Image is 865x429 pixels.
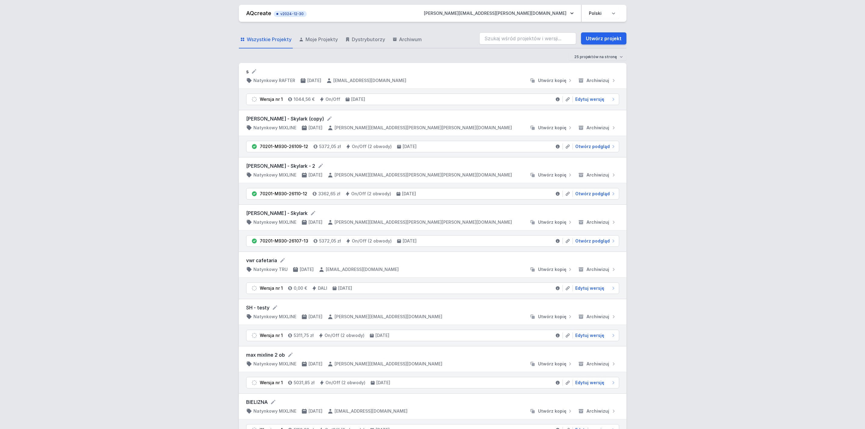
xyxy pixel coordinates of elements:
[272,305,278,311] button: Edytuj nazwę projektu
[585,8,619,19] select: Wybierz język
[253,172,296,178] h4: Natynkowy MIXLINE
[352,144,392,150] h4: On/Off (2 obwody)
[318,191,340,197] h4: 3362,65 zł
[298,31,339,48] a: Moje Projekty
[573,380,616,386] a: Edytuj wersję
[260,238,308,244] div: 70201-M930-26107-13
[527,314,576,320] button: Utwórz kopię
[333,78,406,84] h4: [EMAIL_ADDRESS][DOMAIN_NAME]
[573,285,616,291] a: Edytuj wersję
[376,380,390,386] h4: [DATE]
[573,191,616,197] a: Otwórz podgląd
[253,314,296,320] h4: Natynkowy MIXLINE
[538,219,566,225] span: Utwórz kopię
[335,172,512,178] h4: [PERSON_NAME][EMAIL_ADDRESS][PERSON_NAME][PERSON_NAME][DOMAIN_NAME]
[246,162,619,170] form: [PERSON_NAME] - Skylark - 2
[325,96,340,102] h4: On/Off
[586,125,609,131] span: Archiwizuj
[246,351,619,358] form: max mixline 2 ob
[309,314,322,320] h4: [DATE]
[253,361,296,367] h4: Natynkowy MIXLINE
[319,238,341,244] h4: 5372,05 zł
[527,266,576,272] button: Utwórz kopię
[575,332,604,338] span: Edytuj wersję
[253,408,296,414] h4: Natynkowy MIXLINE
[325,380,365,386] h4: On/Off (2 obwody)
[352,238,392,244] h4: On/Off (2 obwody)
[586,78,609,84] span: Archiwizuj
[260,96,283,102] div: Wersja nr 1
[573,238,616,244] a: Otwórz podgląd
[335,361,442,367] h4: [PERSON_NAME][EMAIL_ADDRESS][DOMAIN_NAME]
[305,36,338,43] span: Moje Projekty
[253,78,295,84] h4: Natynkowy RAFTER
[318,285,327,291] h4: DALI
[309,172,322,178] h4: [DATE]
[251,96,257,102] img: draft.svg
[375,332,389,338] h4: [DATE]
[527,219,576,225] button: Utwórz kopię
[246,398,619,406] form: BIELIZNA
[581,32,626,45] a: Utwórz projekt
[325,332,365,338] h4: On/Off (2 obwody)
[403,238,417,244] h4: [DATE]
[576,125,619,131] button: Archiwizuj
[576,172,619,178] button: Archiwizuj
[247,36,292,43] span: Wszystkie Projekty
[538,314,566,320] span: Utwórz kopię
[575,238,610,244] span: Otwórz podgląd
[586,314,609,320] span: Archiwizuj
[294,285,307,291] h4: 0,00 €
[277,12,304,16] span: v2024-12-30
[319,144,341,150] h4: 5372,05 zł
[586,219,609,225] span: Archiwizuj
[300,266,314,272] h4: [DATE]
[326,116,332,122] button: Edytuj nazwę projektu
[527,125,576,131] button: Utwórz kopię
[403,144,417,150] h4: [DATE]
[239,31,293,48] a: Wszystkie Projekty
[307,78,321,84] h4: [DATE]
[246,257,619,264] form: vwr cafetaria
[527,78,576,84] button: Utwórz kopię
[246,10,271,16] a: AQcreate
[576,219,619,225] button: Archiwizuj
[586,408,609,414] span: Archiwizuj
[573,96,616,102] a: Edytuj wersję
[576,266,619,272] button: Archiwizuj
[576,408,619,414] button: Archiwizuj
[573,332,616,338] a: Edytuj wersję
[274,10,307,17] button: v2024-12-30
[538,78,566,84] span: Utwórz kopię
[335,314,442,320] h4: [PERSON_NAME][EMAIL_ADDRESS][DOMAIN_NAME]
[251,68,257,74] button: Edytuj nazwę projektu
[351,96,365,102] h4: [DATE]
[318,163,324,169] button: Edytuj nazwę projektu
[538,266,566,272] span: Utwórz kopię
[246,210,619,217] form: [PERSON_NAME] - Skylark
[538,408,566,414] span: Utwórz kopię
[538,172,566,178] span: Utwórz kopię
[326,266,399,272] h4: [EMAIL_ADDRESS][DOMAIN_NAME]
[391,31,423,48] a: Archiwum
[575,96,604,102] span: Edytuj wersję
[419,8,579,19] button: [PERSON_NAME][EMAIL_ADDRESS][PERSON_NAME][DOMAIN_NAME]
[253,219,296,225] h4: Natynkowy MIXLINE
[576,314,619,320] button: Archiwizuj
[538,361,566,367] span: Utwórz kopię
[270,399,276,405] button: Edytuj nazwę projektu
[260,380,283,386] div: Wersja nr 1
[575,380,604,386] span: Edytuj wersję
[586,361,609,367] span: Archiwizuj
[335,125,512,131] h4: [PERSON_NAME][EMAIL_ADDRESS][PERSON_NAME][PERSON_NAME][DOMAIN_NAME]
[575,285,604,291] span: Edytuj wersję
[294,96,315,102] h4: 1044,56 €
[586,266,609,272] span: Archiwizuj
[338,285,352,291] h4: [DATE]
[335,408,408,414] h4: [EMAIL_ADDRESS][DOMAIN_NAME]
[527,172,576,178] button: Utwórz kopię
[294,380,315,386] h4: 5031,85 zł
[576,78,619,84] button: Archiwizuj
[527,361,576,367] button: Utwórz kopię
[573,144,616,150] a: Otwórz podgląd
